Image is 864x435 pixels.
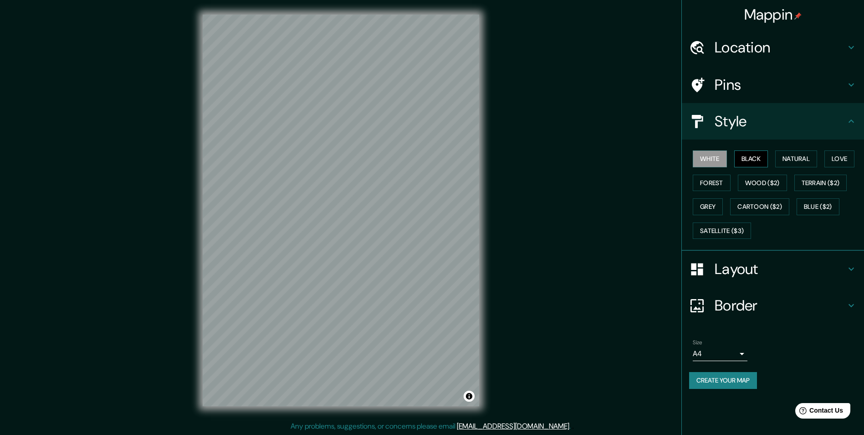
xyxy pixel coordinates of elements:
[734,150,768,167] button: Black
[682,29,864,66] div: Location
[682,251,864,287] div: Layout
[203,15,479,406] canvas: Map
[824,150,854,167] button: Love
[715,296,846,315] h4: Border
[572,421,574,432] div: .
[457,421,569,431] a: [EMAIL_ADDRESS][DOMAIN_NAME]
[464,391,475,402] button: Toggle attribution
[715,38,846,57] h4: Location
[291,421,571,432] p: Any problems, suggestions, or concerns please email .
[682,287,864,324] div: Border
[693,150,727,167] button: White
[682,67,864,103] div: Pins
[571,421,572,432] div: .
[693,347,747,361] div: A4
[682,103,864,140] div: Style
[693,339,702,347] label: Size
[744,5,802,24] h4: Mappin
[693,175,731,192] button: Forest
[775,150,817,167] button: Natural
[715,112,846,130] h4: Style
[693,223,751,239] button: Satellite ($3)
[730,198,789,215] button: Cartoon ($2)
[715,76,846,94] h4: Pins
[689,372,757,389] button: Create your map
[738,175,787,192] button: Wood ($2)
[715,260,846,278] h4: Layout
[783,399,854,425] iframe: Help widget launcher
[794,175,847,192] button: Terrain ($2)
[794,12,802,20] img: pin-icon.png
[693,198,723,215] button: Grey
[797,198,839,215] button: Blue ($2)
